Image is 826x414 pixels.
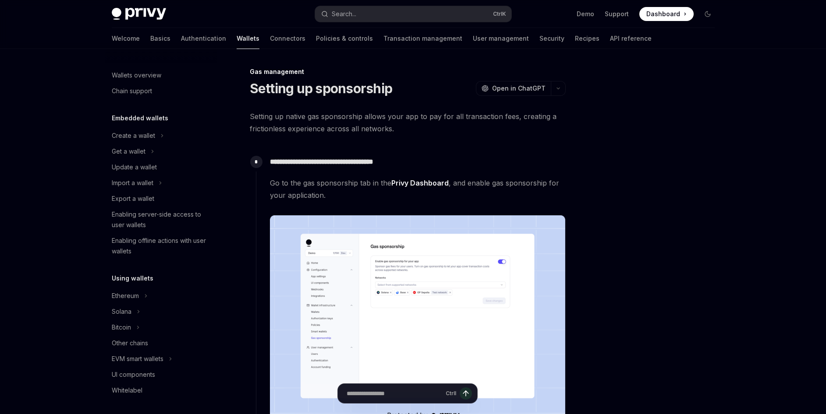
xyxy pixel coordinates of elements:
[493,11,506,18] span: Ctrl K
[460,387,472,400] button: Send message
[270,177,565,201] span: Go to the gas sponsorship tab in the , and enable gas sponsorship for your application.
[112,178,153,188] div: Import a wallet
[383,28,462,49] a: Transaction management
[473,28,529,49] a: User management
[112,306,131,317] div: Solana
[112,369,155,380] div: UI components
[646,10,680,18] span: Dashboard
[391,179,449,188] a: Privy Dashboard
[105,128,217,144] button: Toggle Create a wallet section
[112,130,155,141] div: Create a wallet
[105,367,217,382] a: UI components
[476,81,551,96] button: Open in ChatGPT
[105,159,217,175] a: Update a wallet
[112,8,166,20] img: dark logo
[577,10,594,18] a: Demo
[105,83,217,99] a: Chain support
[112,354,163,364] div: EVM smart wallets
[112,291,139,301] div: Ethereum
[105,175,217,191] button: Toggle Import a wallet section
[639,7,694,21] a: Dashboard
[105,144,217,159] button: Toggle Get a wallet section
[347,384,442,403] input: Ask a question...
[150,28,170,49] a: Basics
[112,273,153,284] h5: Using wallets
[112,70,161,81] div: Wallets overview
[250,67,566,76] div: Gas management
[112,193,154,204] div: Export a wallet
[112,385,142,396] div: Whitelabel
[237,28,259,49] a: Wallets
[701,7,715,21] button: Toggle dark mode
[105,233,217,259] a: Enabling offline actions with user wallets
[270,28,305,49] a: Connectors
[610,28,652,49] a: API reference
[112,338,148,348] div: Other chains
[250,81,393,96] h1: Setting up sponsorship
[105,207,217,233] a: Enabling server-side access to user wallets
[105,351,217,367] button: Toggle EVM smart wallets section
[112,162,157,172] div: Update a wallet
[605,10,629,18] a: Support
[315,6,511,22] button: Open search
[112,28,140,49] a: Welcome
[112,113,168,123] h5: Embedded wallets
[105,67,217,83] a: Wallets overview
[112,235,212,256] div: Enabling offline actions with user wallets
[105,319,217,335] button: Toggle Bitcoin section
[105,382,217,398] a: Whitelabel
[250,110,566,135] span: Setting up native gas sponsorship allows your app to pay for all transaction fees, creating a fri...
[112,146,145,157] div: Get a wallet
[105,288,217,304] button: Toggle Ethereum section
[112,322,131,333] div: Bitcoin
[105,335,217,351] a: Other chains
[105,191,217,207] a: Export a wallet
[112,209,212,230] div: Enabling server-side access to user wallets
[492,84,546,93] span: Open in ChatGPT
[575,28,599,49] a: Recipes
[105,304,217,319] button: Toggle Solana section
[332,9,356,19] div: Search...
[112,86,152,96] div: Chain support
[539,28,564,49] a: Security
[181,28,226,49] a: Authentication
[316,28,373,49] a: Policies & controls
